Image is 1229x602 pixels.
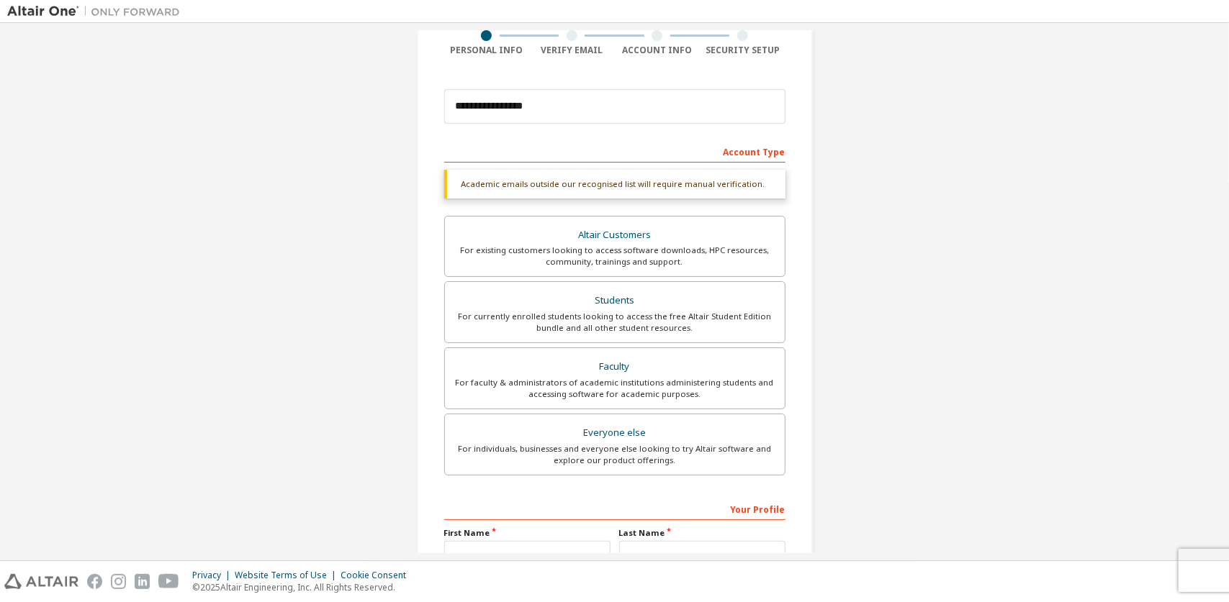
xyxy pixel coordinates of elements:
img: facebook.svg [87,574,102,589]
p: © 2025 Altair Engineering, Inc. All Rights Reserved. [192,581,415,593]
div: Website Terms of Use [235,570,341,581]
img: altair_logo.svg [4,574,78,589]
div: Students [454,291,776,311]
div: Your Profile [444,497,785,520]
div: Account Info [615,45,701,56]
div: For individuals, businesses and everyone else looking to try Altair software and explore our prod... [454,443,776,466]
div: Security Setup [700,45,785,56]
img: instagram.svg [111,574,126,589]
img: Altair One [7,4,187,19]
label: Last Name [619,527,785,539]
div: Academic emails outside our recognised list will require manual verification. [444,170,785,199]
div: For currently enrolled students looking to access the free Altair Student Edition bundle and all ... [454,311,776,334]
div: Cookie Consent [341,570,415,581]
img: youtube.svg [158,574,179,589]
div: Verify Email [529,45,615,56]
div: Personal Info [444,45,530,56]
div: Altair Customers [454,225,776,245]
img: linkedin.svg [135,574,150,589]
div: Faculty [454,357,776,377]
div: Privacy [192,570,235,581]
div: For faculty & administrators of academic institutions administering students and accessing softwa... [454,377,776,400]
div: Account Type [444,140,785,163]
label: First Name [444,527,611,539]
div: Everyone else [454,423,776,443]
div: For existing customers looking to access software downloads, HPC resources, community, trainings ... [454,245,776,268]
